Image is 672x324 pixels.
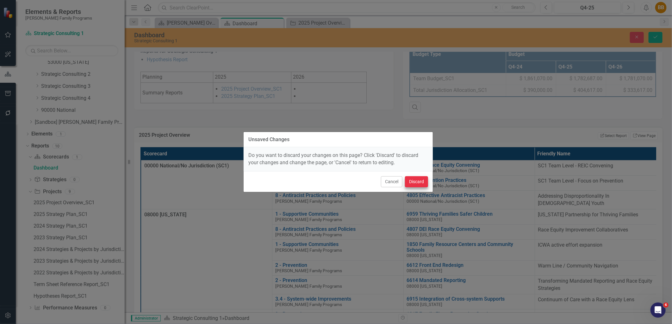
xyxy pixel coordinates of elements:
[381,176,402,187] button: Cancel
[244,147,433,171] div: Do you want to discard your changes on this page? Click 'Discard' to discard your changes and cha...
[663,303,669,308] span: 6
[650,303,666,318] iframe: Intercom live chat
[248,137,289,142] div: Unsaved Changes
[405,176,428,187] button: Discard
